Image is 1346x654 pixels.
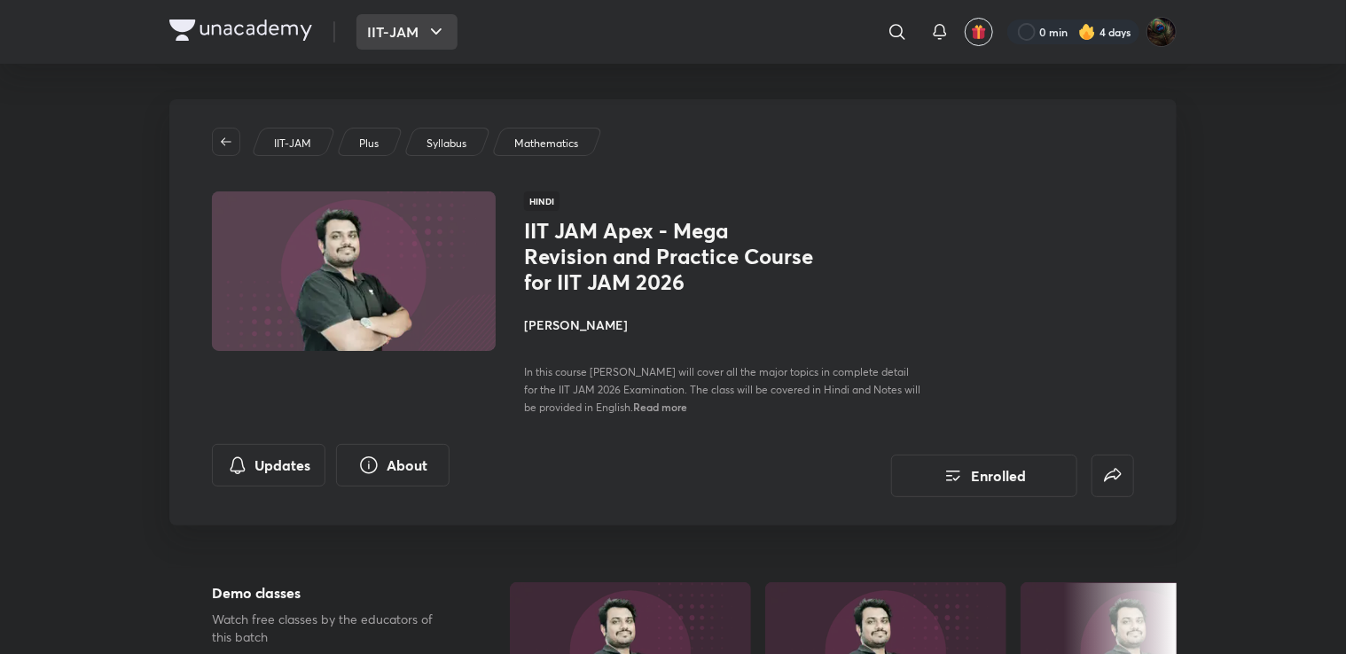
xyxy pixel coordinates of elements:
span: Read more [633,400,687,414]
p: Watch free classes by the educators of this batch [212,611,453,646]
p: Syllabus [426,136,466,152]
span: In this course [PERSON_NAME] will cover all the major topics in complete detail for the IIT JAM 2... [524,365,920,414]
a: IIT-JAM [271,136,315,152]
p: Plus [359,136,379,152]
button: Updates [212,444,325,487]
p: IIT-JAM [274,136,311,152]
button: About [336,444,450,487]
h4: [PERSON_NAME] [524,315,921,334]
button: avatar [965,18,993,46]
a: Syllabus [424,136,470,152]
img: Shubham Deshmukh [1146,17,1177,47]
span: Hindi [524,191,560,211]
h1: IIT JAM Apex - Mega Revision and Practice Course for IIT JAM 2026 [524,218,814,294]
img: streak [1078,23,1096,41]
h5: Demo classes [212,582,453,603]
img: avatar [971,24,987,40]
a: Company Logo [169,19,312,45]
img: Thumbnail [209,190,498,353]
button: IIT-JAM [356,14,458,50]
button: false [1092,455,1134,497]
a: Plus [356,136,382,152]
a: Mathematics [512,136,582,152]
button: Enrolled [891,455,1077,497]
p: Mathematics [514,136,578,152]
img: Company Logo [169,19,312,41]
